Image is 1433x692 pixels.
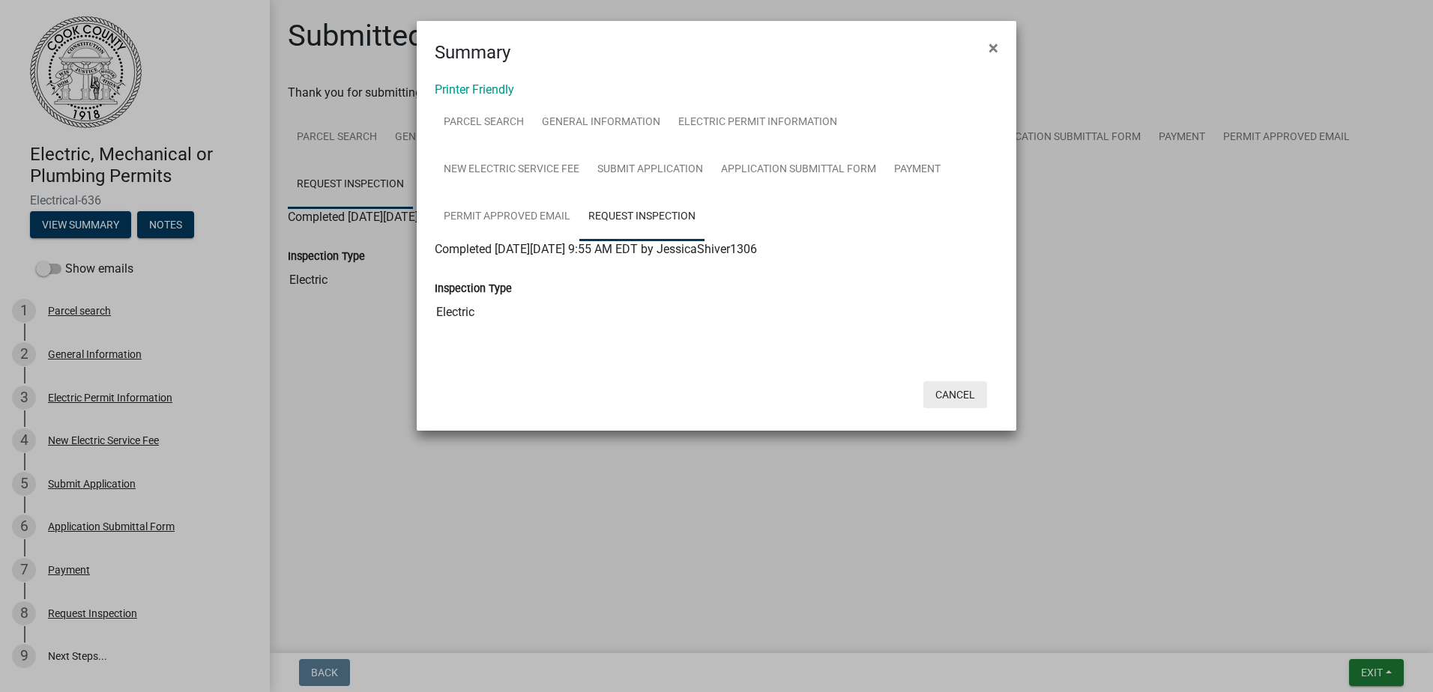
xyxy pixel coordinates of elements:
[712,146,885,194] a: Application Submittal Form
[989,37,998,58] span: ×
[579,193,705,241] a: Request Inspection
[885,146,950,194] a: Payment
[435,146,588,194] a: New Electric Service Fee
[435,99,533,147] a: Parcel search
[977,27,1010,69] button: Close
[588,146,712,194] a: Submit Application
[923,381,987,408] button: Cancel
[533,99,669,147] a: General Information
[435,193,579,241] a: Permit Approved Email
[435,39,510,66] h4: Summary
[435,284,512,294] label: Inspection Type
[435,82,514,97] a: Printer Friendly
[435,242,757,256] span: Completed [DATE][DATE] 9:55 AM EDT by JessicaShiver1306
[669,99,846,147] a: Electric Permit Information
